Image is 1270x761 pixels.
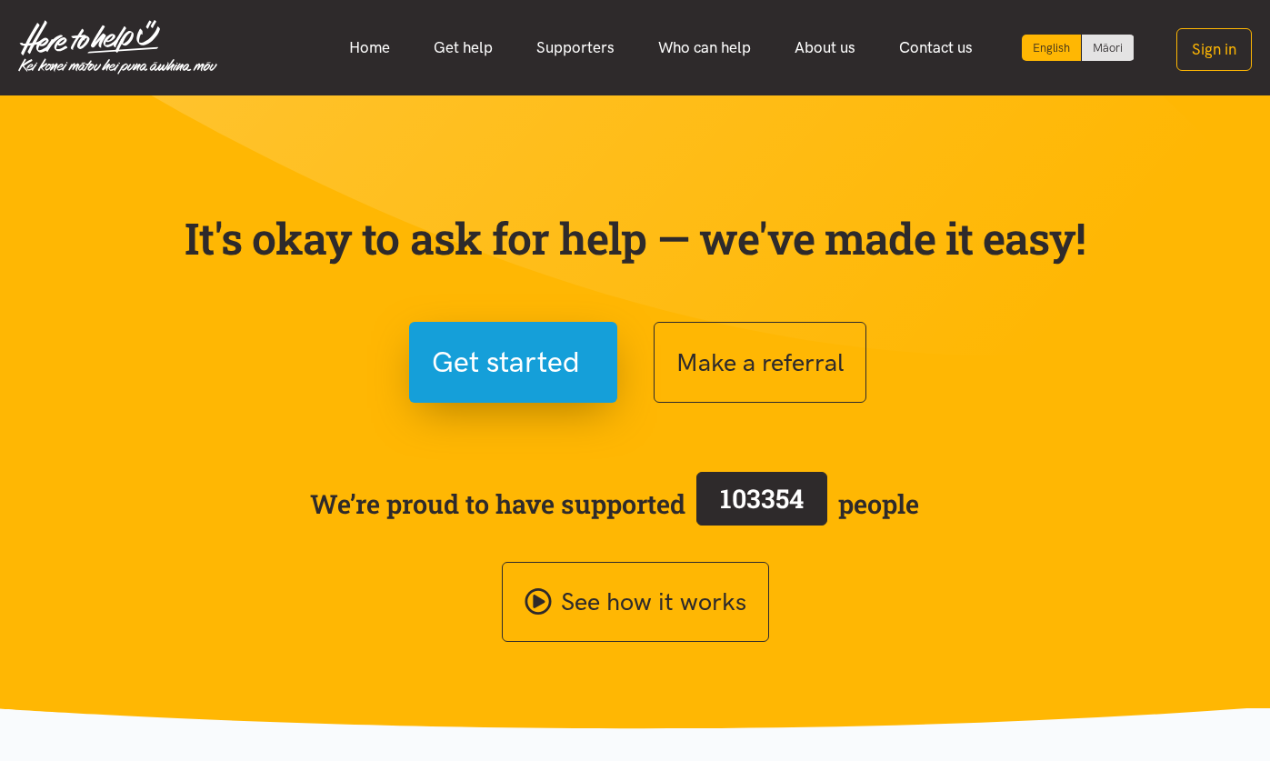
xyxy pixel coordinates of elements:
span: 103354 [720,481,804,516]
p: It's okay to ask for help — we've made it easy! [181,212,1090,265]
button: Sign in [1176,28,1252,71]
a: Supporters [515,28,636,67]
img: Home [18,20,217,75]
a: Get help [412,28,515,67]
a: About us [773,28,877,67]
a: Who can help [636,28,773,67]
span: Get started [432,339,580,386]
button: Make a referral [654,322,866,403]
div: Current language [1022,35,1082,61]
button: Get started [409,322,617,403]
span: We’re proud to have supported people [310,468,919,539]
div: Language toggle [1022,35,1135,61]
a: Contact us [877,28,995,67]
a: Switch to Te Reo Māori [1082,35,1134,61]
a: 103354 [685,468,838,539]
a: Home [327,28,412,67]
a: See how it works [502,562,769,643]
